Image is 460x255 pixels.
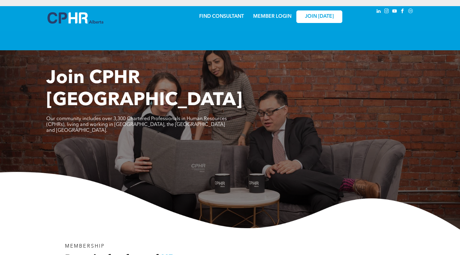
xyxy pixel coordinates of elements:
[48,12,103,24] img: A blue and white logo for cp alberta
[391,8,398,16] a: youtube
[375,8,382,16] a: linkedin
[46,116,227,133] span: Our community includes over 3,300 Chartered Professionals in Human Resources (CPHRs), living and ...
[383,8,390,16] a: instagram
[253,14,291,19] a: MEMBER LOGIN
[65,244,105,249] span: MEMBERSHIP
[199,14,244,19] a: FIND CONSULTANT
[296,10,342,23] a: JOIN [DATE]
[305,14,334,20] span: JOIN [DATE]
[407,8,414,16] a: Social network
[46,69,242,110] span: Join CPHR [GEOGRAPHIC_DATA]
[399,8,406,16] a: facebook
